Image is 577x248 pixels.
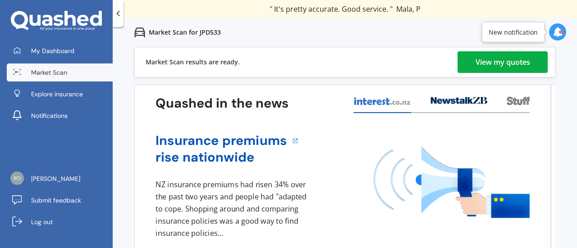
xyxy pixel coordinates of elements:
a: My Dashboard [7,42,113,60]
p: Market Scan for JPD533 [149,28,221,37]
img: 23ef4ab13b9f2f0f39defd2fde1a7e11 [10,171,24,185]
a: Log out [7,213,113,231]
img: media image [373,146,530,218]
div: Market Scan results are ready. [146,47,240,77]
span: [PERSON_NAME] [31,174,80,183]
a: View my quotes [458,51,548,73]
a: Notifications [7,107,113,125]
a: [PERSON_NAME] [7,170,113,188]
div: View my quotes [476,51,530,73]
a: Explore insurance [7,85,113,103]
span: Log out [31,217,53,226]
img: car.f15378c7a67c060ca3f3.svg [134,27,145,38]
div: NZ insurance premiums had risen 34% over the past two years and people had "adapted to cope. Shop... [156,179,310,239]
span: Market Scan [31,68,67,77]
a: rise nationwide [156,149,287,166]
a: Market Scan [7,63,113,81]
h3: Quashed in the news [156,95,288,112]
a: Insurance premiums [156,132,287,149]
span: My Dashboard [31,46,74,55]
div: New notification [489,27,538,36]
span: Notifications [31,111,68,120]
span: Submit feedback [31,196,81,205]
a: Submit feedback [7,191,113,209]
span: Explore insurance [31,90,83,99]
